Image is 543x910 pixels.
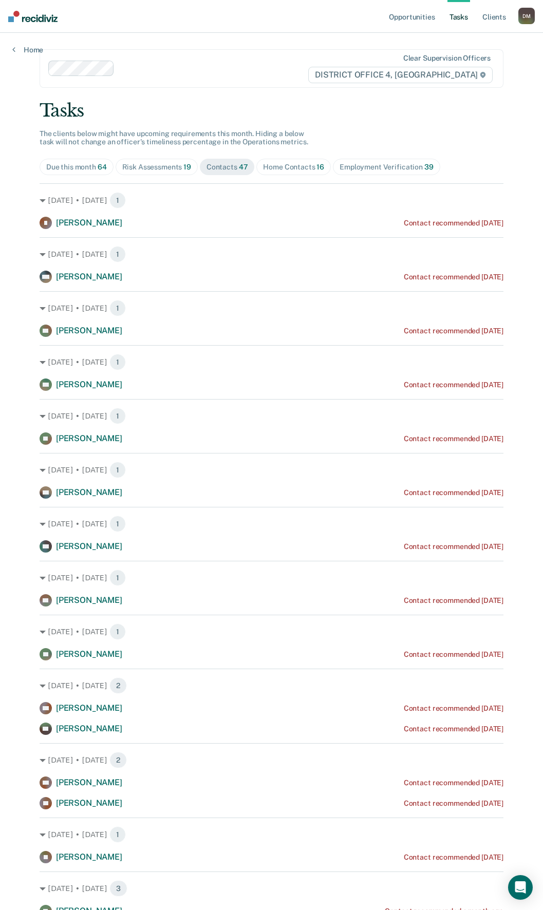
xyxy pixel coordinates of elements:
span: 1 [109,408,126,424]
span: 1 [109,826,126,843]
div: Contacts [207,163,248,172]
div: Contact recommended [DATE] [404,488,503,497]
span: [PERSON_NAME] [56,595,122,605]
div: Contact recommended [DATE] [404,704,503,713]
div: Contact recommended [DATE] [404,853,503,862]
div: Contact recommended [DATE] [404,381,503,389]
span: 16 [316,163,324,171]
span: 2 [109,677,127,694]
span: [PERSON_NAME] [56,380,122,389]
div: Contact recommended [DATE] [404,650,503,659]
span: [PERSON_NAME] [56,724,122,733]
div: [DATE] • [DATE] 1 [40,408,503,424]
div: Contact recommended [DATE] [404,273,503,281]
span: [PERSON_NAME] [56,326,122,335]
div: [DATE] • [DATE] 1 [40,570,503,586]
div: [DATE] • [DATE] 1 [40,192,503,208]
div: Contact recommended [DATE] [404,596,503,605]
div: Contact recommended [DATE] [404,542,503,551]
span: [PERSON_NAME] [56,852,122,862]
span: The clients below might have upcoming requirements this month. Hiding a below task will not chang... [40,129,308,146]
div: [DATE] • [DATE] 2 [40,752,503,768]
div: [DATE] • [DATE] 1 [40,516,503,532]
div: [DATE] • [DATE] 1 [40,300,503,316]
div: [DATE] • [DATE] 1 [40,354,503,370]
div: [DATE] • [DATE] 2 [40,677,503,694]
span: [PERSON_NAME] [56,218,122,227]
span: 3 [109,880,127,897]
div: [DATE] • [DATE] 3 [40,880,503,897]
div: Contact recommended [DATE] [404,434,503,443]
div: [DATE] • [DATE] 1 [40,462,503,478]
span: 47 [239,163,248,171]
span: 1 [109,570,126,586]
div: Due this month [46,163,107,172]
div: Risk Assessments [122,163,191,172]
div: [DATE] • [DATE] 1 [40,826,503,843]
span: [PERSON_NAME] [56,541,122,551]
span: 1 [109,246,126,262]
span: 1 [109,300,126,316]
span: 1 [109,623,126,640]
span: DISTRICT OFFICE 4, [GEOGRAPHIC_DATA] [308,67,493,83]
a: Home [12,45,43,54]
div: Open Intercom Messenger [508,875,533,900]
span: 1 [109,192,126,208]
span: [PERSON_NAME] [56,272,122,281]
span: 1 [109,354,126,370]
div: [DATE] • [DATE] 1 [40,623,503,640]
div: Contact recommended [DATE] [404,799,503,808]
div: Contact recommended [DATE] [404,779,503,787]
span: 1 [109,462,126,478]
div: Employment Verification [340,163,433,172]
div: Tasks [40,100,503,121]
button: DM [518,8,535,24]
span: [PERSON_NAME] [56,703,122,713]
div: Contact recommended [DATE] [404,327,503,335]
span: 19 [183,163,191,171]
img: Recidiviz [8,11,58,22]
div: D M [518,8,535,24]
div: Clear supervision officers [403,54,491,63]
span: 1 [109,516,126,532]
span: [PERSON_NAME] [56,433,122,443]
div: [DATE] • [DATE] 1 [40,246,503,262]
span: [PERSON_NAME] [56,649,122,659]
span: [PERSON_NAME] [56,778,122,787]
div: Contact recommended [DATE] [404,725,503,733]
span: [PERSON_NAME] [56,487,122,497]
span: 39 [424,163,434,171]
span: [PERSON_NAME] [56,798,122,808]
div: Home Contacts [263,163,324,172]
div: Contact recommended [DATE] [404,219,503,227]
span: 2 [109,752,127,768]
span: 64 [98,163,107,171]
